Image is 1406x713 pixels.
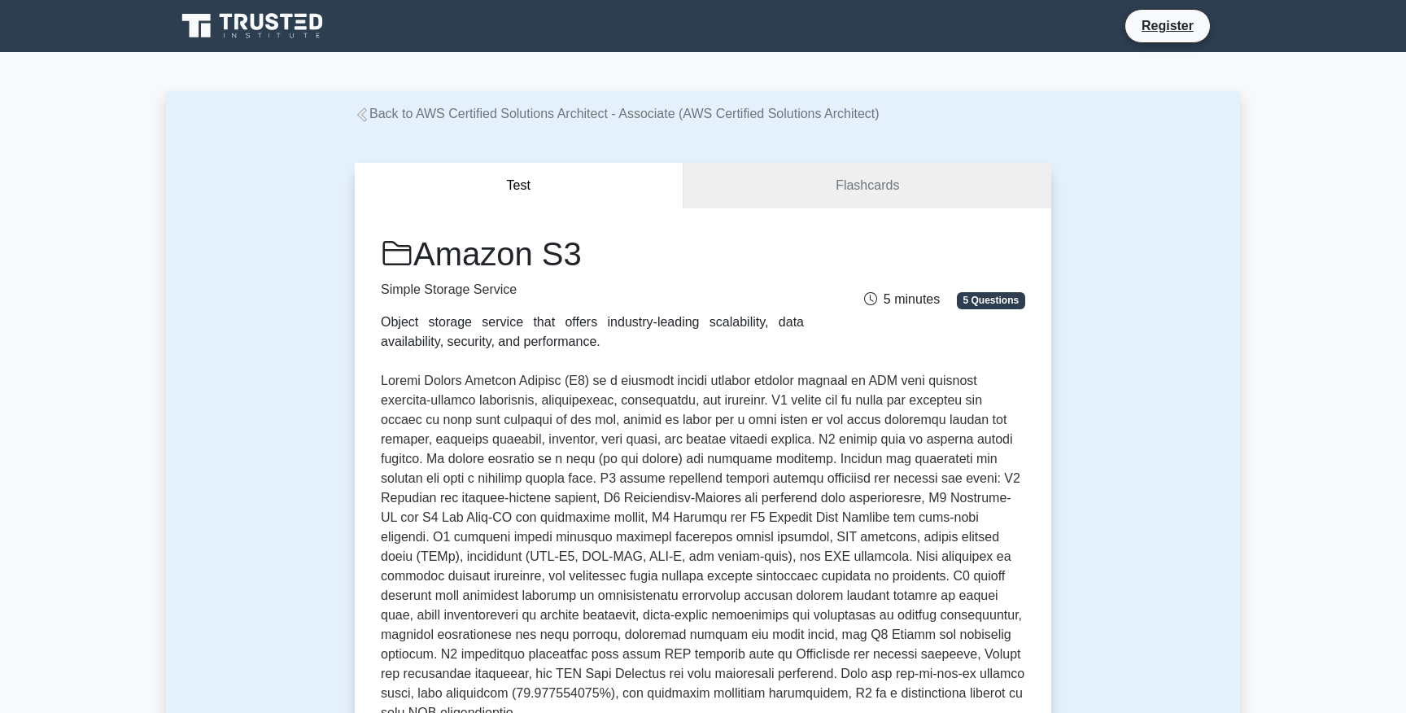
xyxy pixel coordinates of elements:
h1: Amazon S3 [381,234,804,273]
a: Flashcards [683,163,1051,209]
button: Test [355,163,683,209]
span: 5 minutes [864,292,940,306]
a: Back to AWS Certified Solutions Architect - Associate (AWS Certified Solutions Architect) [355,107,880,120]
p: Simple Storage Service [381,280,804,300]
div: Object storage service that offers industry-leading scalability, data availability, security, and... [381,313,804,352]
a: Register [1132,15,1203,36]
span: 5 Questions [957,292,1025,308]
